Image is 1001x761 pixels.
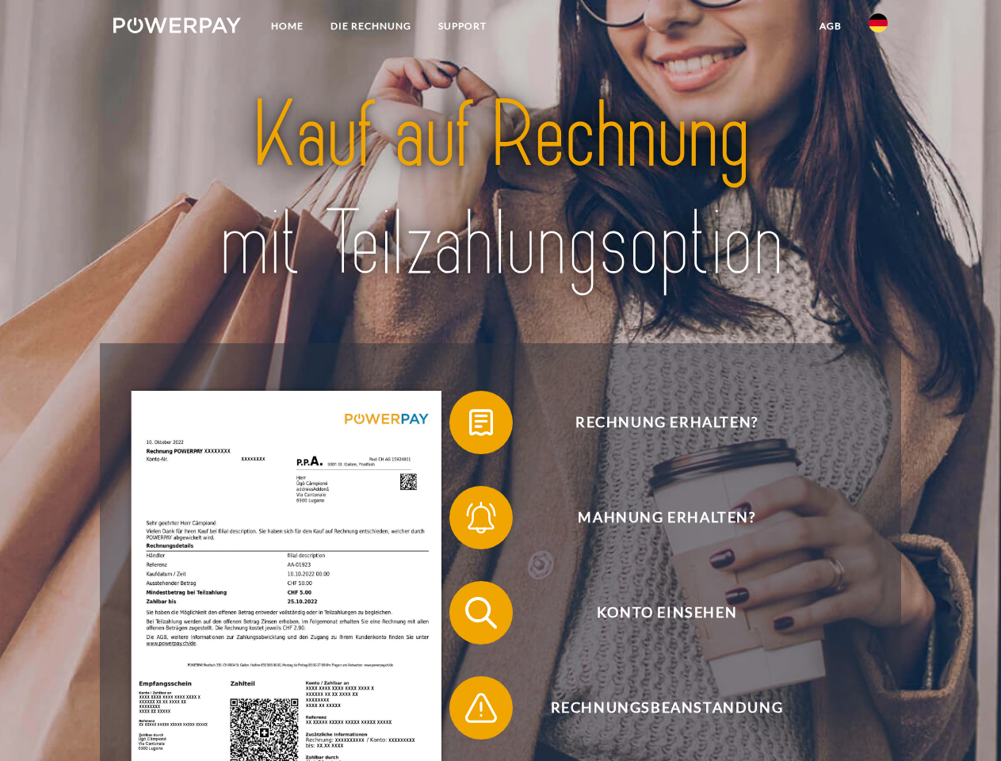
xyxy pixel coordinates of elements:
a: SUPPORT [425,12,500,40]
img: title-powerpay_de.svg [151,76,850,304]
span: Rechnung erhalten? [472,391,861,454]
img: de [869,13,888,33]
img: logo-powerpay-white.svg [113,17,241,33]
img: qb_bill.svg [461,403,501,442]
a: agb [806,12,855,40]
a: DIE RECHNUNG [317,12,425,40]
button: Konto einsehen [449,581,862,644]
span: Mahnung erhalten? [472,486,861,549]
button: Rechnungsbeanstandung [449,676,862,740]
span: Rechnungsbeanstandung [472,676,861,740]
img: qb_bell.svg [461,498,501,537]
a: Home [258,12,317,40]
button: Mahnung erhalten? [449,486,862,549]
span: Konto einsehen [472,581,861,644]
button: Rechnung erhalten? [449,391,862,454]
img: qb_warning.svg [461,688,501,728]
img: qb_search.svg [461,593,501,633]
